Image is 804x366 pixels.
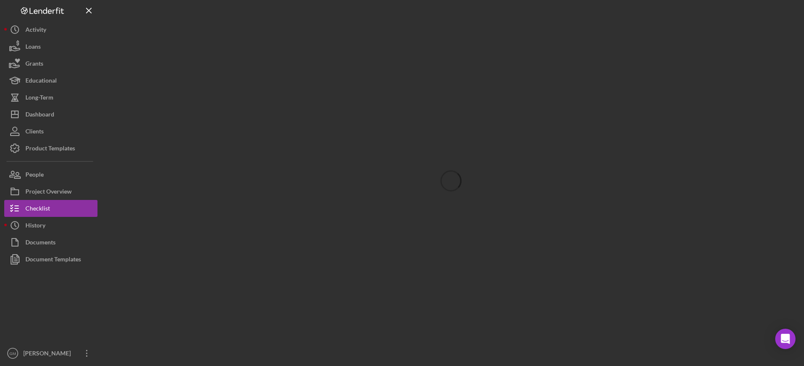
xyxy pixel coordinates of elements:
button: Loans [4,38,97,55]
div: Loans [25,38,41,57]
div: People [25,166,44,185]
div: History [25,217,45,236]
div: Open Intercom Messenger [775,329,796,349]
div: [PERSON_NAME] [21,345,76,364]
button: Documents [4,234,97,251]
button: Checklist [4,200,97,217]
div: Long-Term [25,89,53,108]
button: Clients [4,123,97,140]
button: Product Templates [4,140,97,157]
button: Project Overview [4,183,97,200]
button: Grants [4,55,97,72]
button: Document Templates [4,251,97,268]
button: Dashboard [4,106,97,123]
div: Educational [25,72,57,91]
button: Educational [4,72,97,89]
div: Checklist [25,200,50,219]
button: History [4,217,97,234]
button: People [4,166,97,183]
div: Clients [25,123,44,142]
div: Dashboard [25,106,54,125]
button: GM[PERSON_NAME] [4,345,97,362]
button: Activity [4,21,97,38]
div: Documents [25,234,56,253]
button: Long-Term [4,89,97,106]
div: Document Templates [25,251,81,270]
div: Project Overview [25,183,72,202]
text: GM [9,351,16,356]
div: Product Templates [25,140,75,159]
div: Grants [25,55,43,74]
div: Activity [25,21,46,40]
